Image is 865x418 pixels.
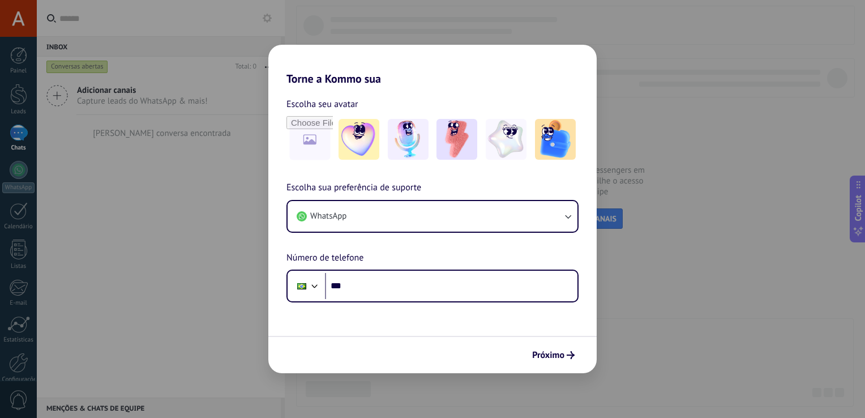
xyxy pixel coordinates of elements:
span: Número de telefone [286,251,363,266]
button: WhatsApp [288,201,577,232]
img: -4.jpeg [486,119,526,160]
span: Escolha sua preferência de suporte [286,181,421,195]
span: WhatsApp [310,211,346,222]
span: Escolha seu avatar [286,97,358,112]
span: Próximo [532,351,564,359]
img: -1.jpeg [339,119,379,160]
h2: Torne a Kommo sua [268,45,597,86]
img: -3.jpeg [436,119,477,160]
img: -2.jpeg [388,119,429,160]
div: Brazil: + 55 [291,274,312,298]
img: -5.jpeg [535,119,576,160]
button: Próximo [527,346,580,365]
